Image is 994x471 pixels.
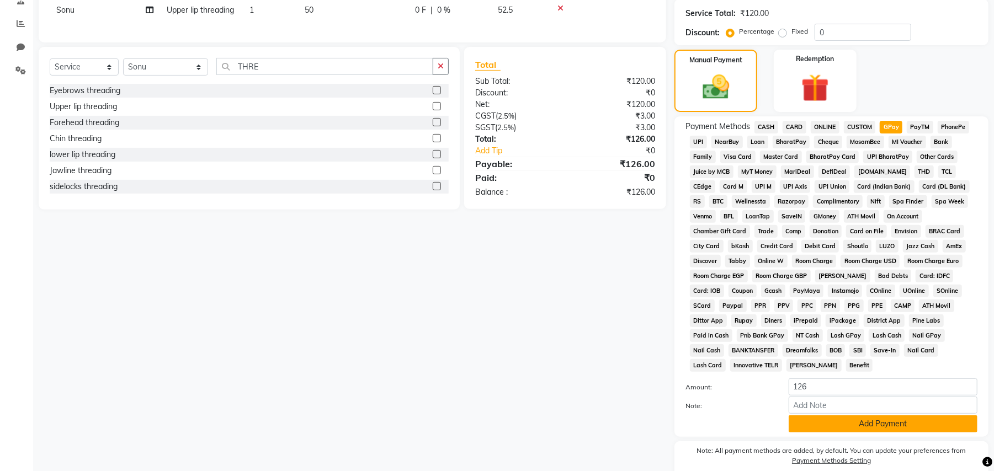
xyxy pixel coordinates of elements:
img: _cash.svg [694,72,738,103]
span: PPC [798,299,816,312]
button: Add Payment [789,415,977,432]
span: UPI Union [815,180,849,193]
input: Amount [789,378,977,395]
span: Comp [782,225,805,238]
span: On Account [884,210,922,223]
div: ( ) [467,110,565,122]
div: Eyebrows threading [50,85,120,97]
span: iPrepaid [790,314,822,327]
span: PPV [774,299,794,312]
span: Cheque [814,136,842,148]
span: CGST [475,111,496,121]
span: Room Charge [792,255,837,267]
span: GMoney [810,210,839,223]
span: Lash Card [690,359,726,372]
span: 50 [305,5,313,15]
span: SBI [849,344,866,357]
span: BOB [826,344,846,357]
span: Card: IDFC [916,270,953,282]
span: 0 % [437,4,450,16]
span: ATH Movil [919,299,954,312]
span: UPI Axis [780,180,811,193]
div: lower lip threading [50,149,115,160]
div: ₹126.00 [565,186,663,198]
div: Total: [467,133,565,145]
span: Nift [867,195,885,208]
div: Paid: [467,171,565,184]
span: Debit Card [801,240,839,253]
a: Add Tip [467,145,582,157]
div: ₹126.00 [565,133,663,145]
input: Add Note [789,397,977,414]
div: Discount: [685,27,720,39]
span: Paid in Cash [690,329,732,342]
span: Instamojo [828,285,862,297]
span: Room Charge Euro [904,255,963,267]
span: Credit Card [757,240,797,253]
span: 0 F [415,4,426,16]
span: DefiDeal [818,165,851,178]
span: Spa Finder [889,195,927,208]
span: Nail GPay [909,329,945,342]
span: Card M [720,180,747,193]
span: Dreamfolks [783,344,822,357]
span: UPI M [752,180,775,193]
span: Diners [761,314,786,327]
span: MyT Money [738,165,777,178]
span: Upper lip threading [167,5,234,15]
span: 2.5% [498,111,514,120]
div: Chin threading [50,133,102,144]
span: Benefit [846,359,873,372]
div: Net: [467,99,565,110]
span: BTC [709,195,727,208]
span: LoanTap [742,210,774,223]
div: Balance : [467,186,565,198]
label: Redemption [796,54,834,64]
span: SaveIN [778,210,806,223]
span: Chamber Gift Card [690,225,750,238]
span: GPay [880,121,902,133]
span: Lash GPay [827,329,865,342]
span: PPG [844,299,864,312]
span: MosamBee [847,136,884,148]
span: ATH Movil [844,210,879,223]
span: 2.5% [497,123,514,132]
span: Nail Cash [690,344,724,357]
span: Room Charge EGP [690,270,748,282]
div: ₹0 [565,87,663,99]
div: ₹0 [565,171,663,184]
span: CEdge [690,180,715,193]
span: bKash [728,240,753,253]
span: PayTM [907,121,933,133]
span: SGST [475,122,495,132]
span: Coupon [729,285,757,297]
span: Paypal [719,299,747,312]
span: THD [915,165,934,178]
span: Gcash [761,285,785,297]
span: Bank [931,136,952,148]
img: _gift.svg [793,71,838,105]
div: sidelocks threading [50,181,118,192]
div: Jawline threading [50,165,111,176]
span: BharatPay Card [806,151,859,163]
span: Innovative TELR [730,359,782,372]
span: NearBuy [711,136,743,148]
span: Bad Debts [875,270,912,282]
div: ( ) [467,122,565,133]
span: Donation [810,225,842,238]
span: RS [690,195,705,208]
span: PPE [868,299,886,312]
label: Payment Methods Setting [792,456,871,465]
span: Complimentary [813,195,863,208]
span: Sonu [56,5,75,15]
span: Juice by MCB [690,165,733,178]
div: ₹3.00 [565,122,663,133]
span: Card (Indian Bank) [854,180,915,193]
span: Card on File [846,225,887,238]
span: CAMP [891,299,915,312]
span: CARD [783,121,806,133]
span: Dittor App [690,314,727,327]
span: Card (DL Bank) [919,180,970,193]
span: Room Charge GBP [752,270,811,282]
div: ₹120.00 [565,99,663,110]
